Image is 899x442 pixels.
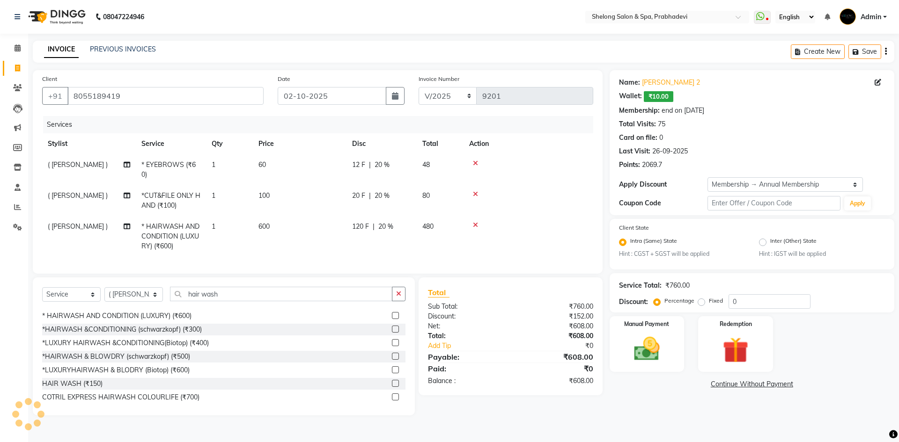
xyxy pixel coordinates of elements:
div: *HAIRWASH & BLOWDRY (schwarzkopf) (₹500) [42,352,190,362]
div: Discount: [619,297,648,307]
span: ( [PERSON_NAME] ) [48,160,108,169]
span: | [369,191,371,201]
div: Total Visits: [619,119,656,129]
span: Total [428,288,449,297]
small: Hint : CGST + SGST will be applied [619,250,745,258]
input: Search or Scan [170,287,392,301]
span: Admin [861,12,881,22]
a: Add Tip [421,341,525,351]
input: Enter Offer / Coupon Code [707,196,840,210]
b: 08047224946 [103,4,144,30]
button: Create New [791,44,845,59]
img: _gift.svg [715,334,757,366]
div: Service Total: [619,281,662,290]
div: Discount: [421,312,510,321]
span: 48 [422,160,430,169]
label: Client State [619,224,649,232]
th: Qty [206,133,253,154]
div: ₹608.00 [510,331,600,341]
span: 1 [212,222,215,231]
div: ₹0 [525,341,600,351]
span: 60 [258,160,266,169]
label: Fixed [709,297,723,305]
span: 80 [422,191,430,200]
small: Hint : IGST will be applied [759,250,885,258]
a: PREVIOUS INVOICES [90,45,156,53]
div: Net: [421,321,510,331]
th: Stylist [42,133,136,154]
th: Service [136,133,206,154]
span: 1 [212,160,215,169]
span: | [373,222,375,232]
div: 2069.7 [642,160,662,170]
div: Apply Discount [619,180,707,189]
div: Paid: [421,363,510,374]
span: 120 F [352,222,369,232]
img: logo [24,4,88,30]
a: INVOICE [44,41,79,58]
div: ₹608.00 [510,321,600,331]
div: ₹760.00 [510,302,600,312]
div: Coupon Code [619,198,707,208]
div: Balance : [421,376,510,386]
span: 20 % [375,160,390,170]
div: Services [43,116,600,133]
th: Price [253,133,346,154]
span: 12 F [352,160,365,170]
div: *HAIRWASH &CONDITIONING (schwarzkopf) (₹300) [42,325,202,334]
label: Date [278,75,290,83]
div: Last Visit: [619,146,650,156]
div: Card on file: [619,133,657,143]
span: 20 % [375,191,390,201]
span: 100 [258,191,270,200]
label: Redemption [720,320,752,328]
span: * HAIRWASH AND CONDITION (LUXURY) (₹600) [141,222,199,250]
button: Save [848,44,881,59]
a: [PERSON_NAME] 2 [642,78,700,87]
div: ₹152.00 [510,312,600,321]
th: Action [464,133,593,154]
div: *LUXURY HAIRWASH &CONDITIONING(Biotop) (₹400) [42,338,209,348]
button: +91 [42,87,68,105]
span: ₹10.00 [644,91,673,102]
div: * HAIRWASH AND CONDITION (LUXURY) (₹600) [42,311,192,321]
div: 75 [658,119,665,129]
div: Points: [619,160,640,170]
label: Manual Payment [624,320,669,328]
span: *CUT&FILE ONLY HAND (₹100) [141,191,200,210]
span: * EYEBROWS (₹60) [141,160,196,179]
label: Percentage [664,297,694,305]
div: Sub Total: [421,302,510,312]
div: *LUXURYHAIRWASH & BLODRY (Biotop) (₹600) [42,365,190,375]
label: Client [42,75,57,83]
span: ( [PERSON_NAME] ) [48,191,108,200]
div: Payable: [421,351,510,362]
div: HAIR WASH (₹150) [42,379,103,389]
div: COTRIL EXPRESS HAIRWASH COLOURLIFE (₹700) [42,392,199,402]
div: ₹0 [510,363,600,374]
div: ₹608.00 [510,351,600,362]
div: ₹608.00 [510,376,600,386]
th: Disc [346,133,417,154]
img: _cash.svg [626,334,668,364]
div: Membership: [619,106,660,116]
a: Continue Without Payment [612,379,892,389]
label: Inter (Other) State [770,237,817,248]
button: Apply [844,196,871,210]
div: ₹760.00 [665,281,690,290]
span: 480 [422,222,434,231]
span: 1 [212,191,215,200]
label: Intra (Same) State [630,237,677,248]
div: 0 [659,133,663,143]
span: 600 [258,222,270,231]
span: ( [PERSON_NAME] ) [48,222,108,231]
div: 26-09-2025 [652,146,688,156]
div: end on [DATE] [662,106,704,116]
span: 20 % [378,222,393,232]
div: Total: [421,331,510,341]
th: Total [417,133,464,154]
label: Invoice Number [419,75,459,83]
span: | [369,160,371,170]
input: Search by Name/Mobile/Email/Code [67,87,264,105]
div: Name: [619,78,640,87]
